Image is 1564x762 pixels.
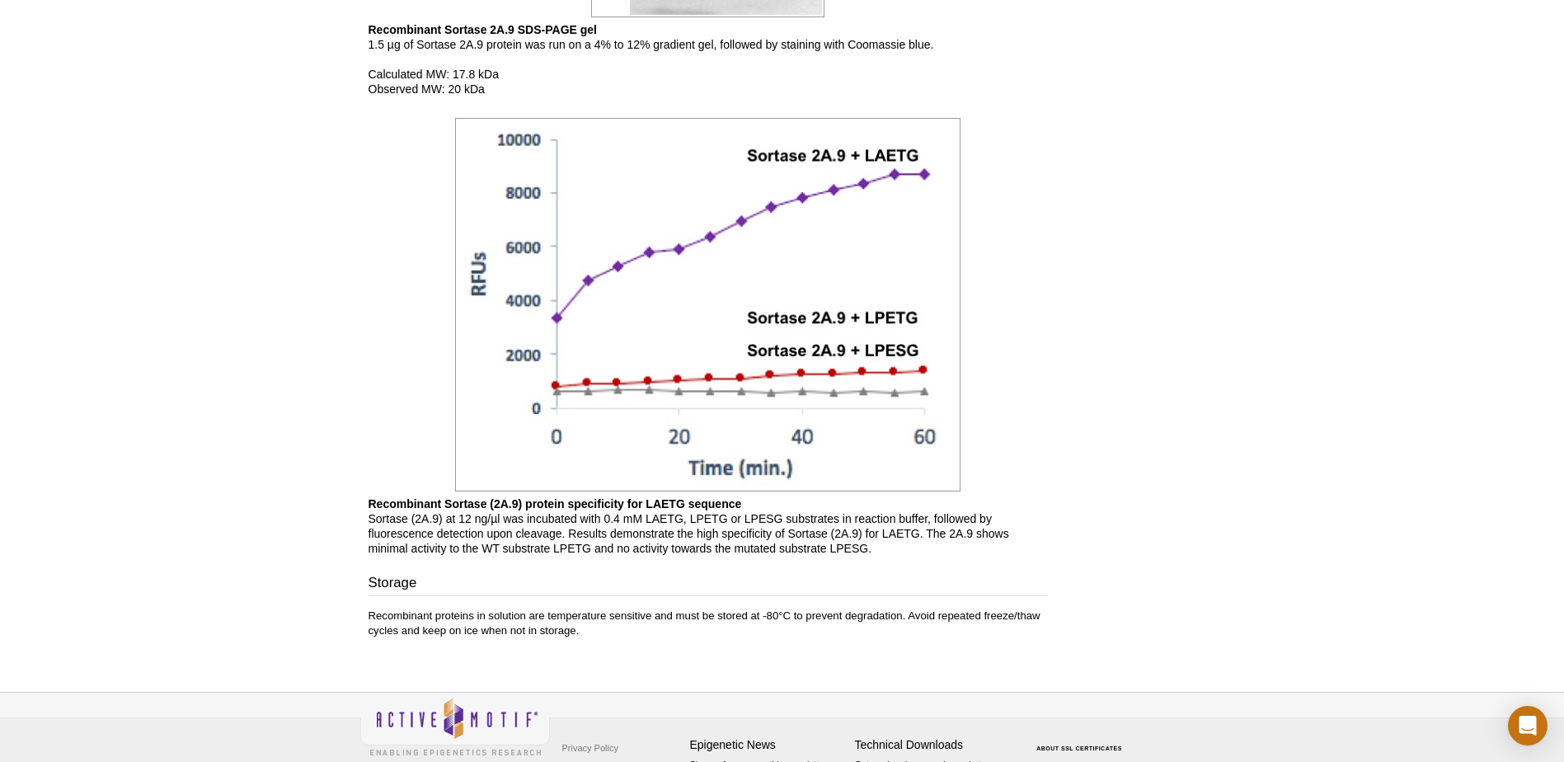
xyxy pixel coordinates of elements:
[1036,746,1122,751] a: ABOUT SSL CERTIFICATES
[855,738,1012,752] h4: Technical Downloads
[360,693,550,760] img: Active Motif,
[369,497,742,510] b: Recombinant Sortase (2A.9) protein specificity for LAETG sequence
[690,738,847,752] h4: Epigenetic News
[1508,706,1548,746] div: Open Intercom Messenger
[369,609,1048,638] p: Recombinant proteins in solution are temperature sensitive and must be stored at -80°C to prevent...
[369,573,1048,596] h3: Storage
[558,736,622,760] a: Privacy Policy
[369,23,597,36] b: Recombinant Sortase 2A.9 SDS-PAGE gel
[369,22,1048,96] p: 1.5 µg of Sortase 2A.9 protein was run on a 4% to 12% gradient gel, followed by staining with Coo...
[455,118,960,492] img: Recombinant Sortase (2A.9) protein specificity for LAETG sequence.
[1020,722,1144,758] table: Click to Verify - This site chose Symantec SSL for secure e-commerce and confidential communicati...
[369,496,1048,556] p: Sortase (2A.9) at 12 ng/µl was incubated with 0.4 mM LAETG, LPETG or LPESG substrates in reaction...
